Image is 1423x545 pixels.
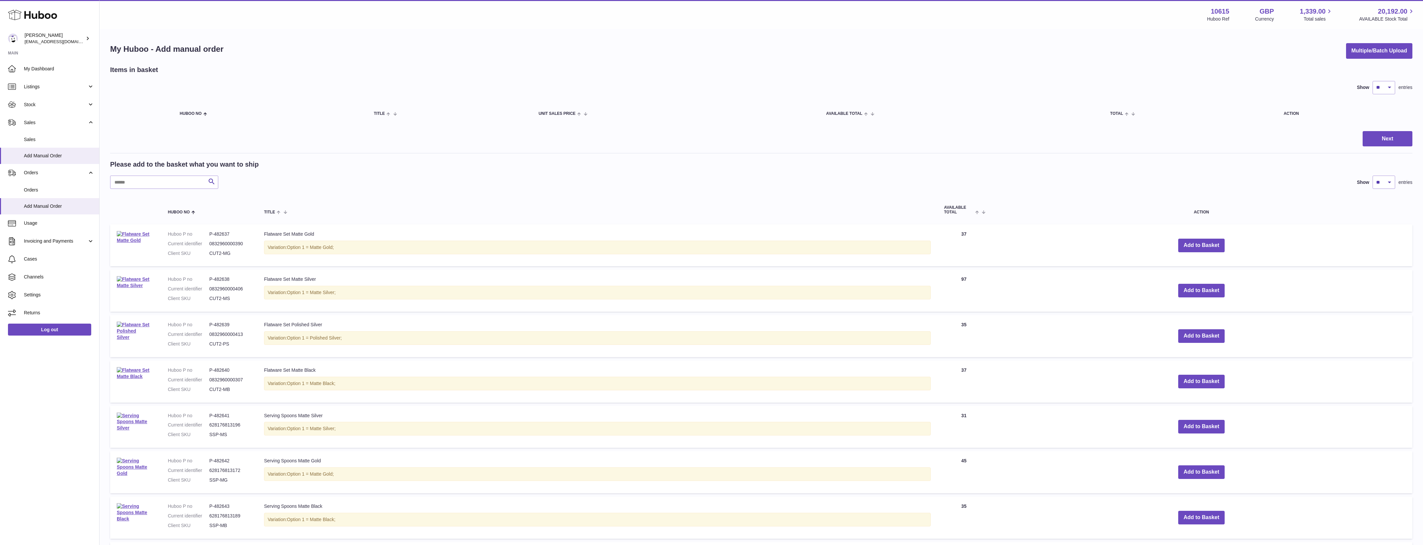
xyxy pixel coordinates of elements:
[24,203,94,209] span: Add Manual Order
[264,331,931,345] div: Variation:
[539,112,576,116] span: Unit Sales Price
[168,341,209,347] dt: Client SKU
[24,119,87,126] span: Sales
[110,160,259,169] h2: Please add to the basket what you want to ship
[24,310,94,316] span: Returns
[168,322,209,328] dt: Huboo P no
[937,270,990,312] td: 97
[1207,16,1229,22] div: Huboo Ref
[287,426,336,431] span: Option 1 = Matte Silver;
[937,406,990,448] td: 31
[8,34,18,43] img: internalAdmin-10615@internal.huboo.com
[287,471,334,477] span: Option 1 = Matte Gold;
[24,292,94,298] span: Settings
[264,377,931,390] div: Variation:
[1178,329,1225,343] button: Add to Basket
[168,367,209,373] dt: Huboo P no
[209,231,251,237] dd: P-482637
[257,406,937,448] td: Serving Spoons Matte Silver
[287,381,335,386] span: Option 1 = Matte Black;
[1300,7,1326,16] span: 1,339.00
[117,503,150,522] img: Serving Spoons Matte Black
[287,245,334,250] span: Option 1 = Matte Gold;
[264,513,931,526] div: Variation:
[209,241,251,247] dd: 0832960000390
[209,386,251,393] dd: CUT2-MB
[168,522,209,529] dt: Client SKU
[24,238,87,244] span: Invoicing and Payments
[168,231,209,237] dt: Huboo P no
[209,286,251,292] dd: 0832960000406
[374,112,385,116] span: Title
[1284,112,1406,116] div: Action
[257,451,937,493] td: Serving Spoons Matte Gold
[1255,16,1274,22] div: Currency
[180,112,202,116] span: Huboo no
[1178,511,1225,524] button: Add to Basket
[209,341,251,347] dd: CUT2-PS
[8,324,91,336] a: Log out
[209,467,251,474] dd: 628176813172
[209,413,251,419] dd: P-482641
[168,250,209,257] dt: Client SKU
[168,422,209,428] dt: Current identifier
[168,467,209,474] dt: Current identifier
[168,241,209,247] dt: Current identifier
[168,431,209,438] dt: Client SKU
[209,276,251,282] dd: P-482638
[990,199,1412,221] th: Action
[24,102,87,108] span: Stock
[24,187,94,193] span: Orders
[1300,7,1333,22] a: 1,339.00 Total sales
[168,210,190,214] span: Huboo no
[24,274,94,280] span: Channels
[209,503,251,509] dd: P-482643
[24,170,87,176] span: Orders
[1398,84,1412,91] span: entries
[209,477,251,483] dd: SSP-MG
[117,322,150,341] img: Flatware Set Polished Silver
[1346,43,1412,59] button: Multiple/Batch Upload
[168,503,209,509] dt: Huboo P no
[168,295,209,302] dt: Client SKU
[168,413,209,419] dt: Huboo P no
[1304,16,1333,22] span: Total sales
[1178,239,1225,252] button: Add to Basket
[257,315,937,357] td: Flatware Set Polished Silver
[209,458,251,464] dd: P-482642
[1178,420,1225,433] button: Add to Basket
[264,422,931,435] div: Variation:
[168,331,209,338] dt: Current identifier
[168,477,209,483] dt: Client SKU
[209,513,251,519] dd: 628176813189
[937,451,990,493] td: 45
[24,136,94,143] span: Sales
[1357,179,1369,186] label: Show
[117,413,150,431] img: Serving Spoons Matte Silver
[209,367,251,373] dd: P-482640
[1359,7,1415,22] a: 20,192.00 AVAILABLE Stock Total
[24,66,94,72] span: My Dashboard
[1211,7,1229,16] strong: 10615
[209,322,251,328] dd: P-482639
[110,65,158,74] h2: Items in basket
[264,467,931,481] div: Variation:
[1357,84,1369,91] label: Show
[257,270,937,312] td: Flatware Set Matte Silver
[1178,465,1225,479] button: Add to Basket
[24,256,94,262] span: Cases
[937,497,990,539] td: 35
[287,290,336,295] span: Option 1 = Matte Silver;
[168,458,209,464] dt: Huboo P no
[168,377,209,383] dt: Current identifier
[257,360,937,403] td: Flatware Set Matte Black
[937,315,990,357] td: 35
[117,231,150,244] img: Flatware Set Matte Gold
[25,39,98,44] span: [EMAIL_ADDRESS][DOMAIN_NAME]
[168,286,209,292] dt: Current identifier
[1378,7,1407,16] span: 20,192.00
[944,205,974,214] span: AVAILABLE Total
[287,517,335,522] span: Option 1 = Matte Black;
[117,458,150,477] img: Serving Spoons Matte Gold
[1259,7,1274,16] strong: GBP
